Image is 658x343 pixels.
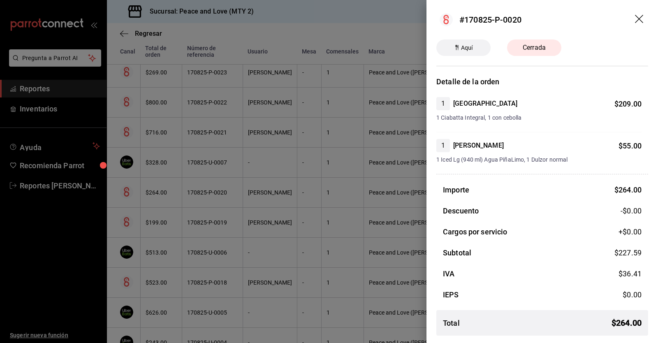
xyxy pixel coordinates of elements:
h4: [PERSON_NAME] [453,141,504,151]
div: #170825-P-0020 [459,14,521,26]
span: $ 264.00 [614,185,642,194]
span: +$ 0.00 [619,226,642,237]
h3: Cargos por servicio [443,226,507,237]
span: Aquí [458,44,476,52]
h3: Total [443,318,460,329]
h3: IVA [443,268,454,279]
span: $ 0.00 [623,290,642,299]
span: 1 Iced Lg (940 ml) Agua PiñaLimo, 1 Dulzor normal [436,155,642,164]
h3: Subtotal [443,247,471,258]
h3: Descuento [443,205,479,216]
span: $ 227.59 [614,248,642,257]
button: drag [635,15,645,25]
span: 1 [436,141,450,151]
span: Cerrada [518,43,551,53]
span: $ 209.00 [614,100,642,108]
h3: Detalle de la orden [436,76,648,87]
span: 1 Ciabatta Integral, 1 con cebolla [436,114,642,122]
h3: IEPS [443,289,459,300]
span: 1 [436,99,450,109]
span: $ 36.41 [619,269,642,278]
h4: [GEOGRAPHIC_DATA] [453,99,517,109]
span: -$0.00 [621,205,642,216]
span: $ 264.00 [612,317,642,329]
span: $ 55.00 [619,141,642,150]
h3: Importe [443,184,469,195]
